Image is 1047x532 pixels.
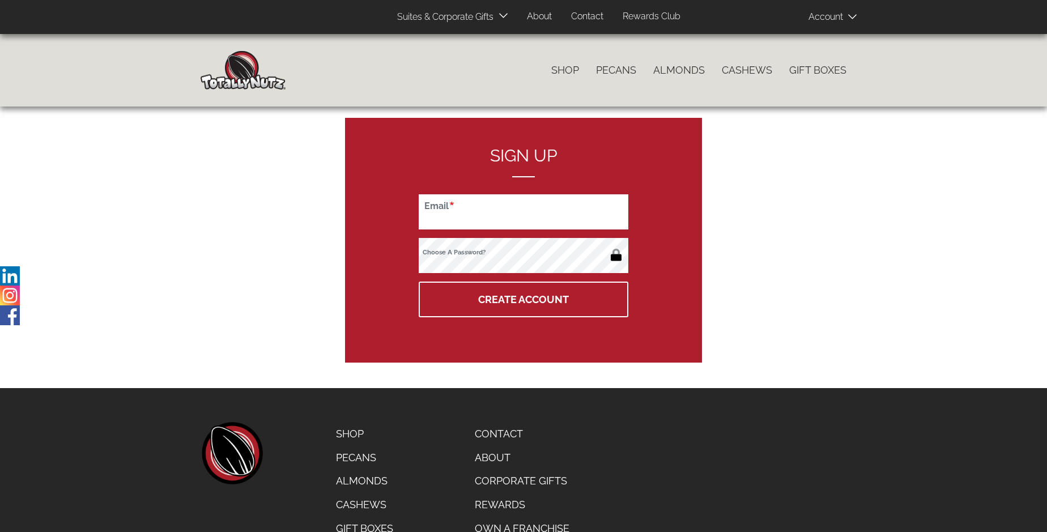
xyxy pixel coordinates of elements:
a: Cashews [327,493,402,517]
a: About [518,6,560,28]
img: Home [201,51,286,90]
a: Shop [327,422,402,446]
a: Suites & Corporate Gifts [389,6,497,28]
a: Rewards [466,493,578,517]
a: Gift Boxes [781,58,855,82]
a: About [466,446,578,470]
a: Almonds [327,469,402,493]
h2: Sign up [419,146,628,177]
button: Create Account [419,282,628,317]
a: home [201,422,263,484]
a: Almonds [645,58,713,82]
a: Rewards Club [614,6,689,28]
a: Corporate Gifts [466,469,578,493]
input: Email [419,194,628,229]
a: Pecans [327,446,402,470]
a: Pecans [588,58,645,82]
a: Shop [543,58,588,82]
a: Contact [563,6,612,28]
a: Cashews [713,58,781,82]
a: Contact [466,422,578,446]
